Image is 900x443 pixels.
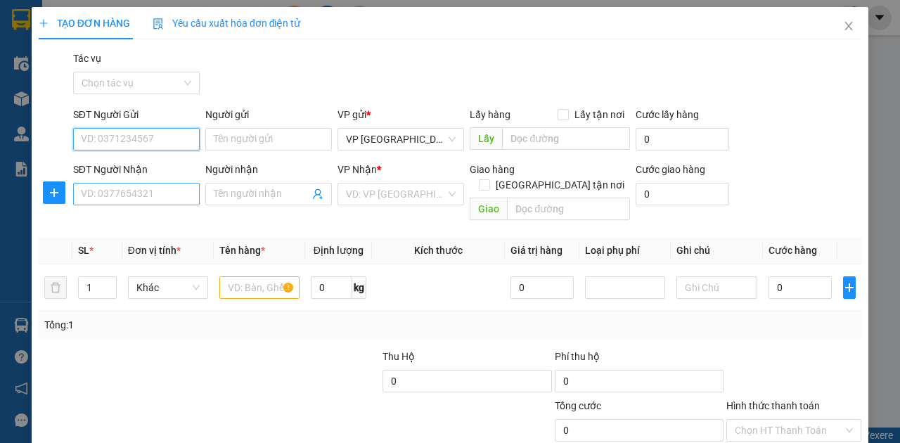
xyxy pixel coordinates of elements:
button: plus [43,181,65,204]
div: Người gửi [205,107,332,122]
div: Tổng: 1 [44,317,349,333]
input: Cước giao hàng [636,183,729,205]
img: icon [153,18,164,30]
label: Cước giao hàng [636,164,705,175]
span: [GEOGRAPHIC_DATA] tận nơi [490,177,630,193]
span: Lấy [470,127,502,150]
input: Dọc đường [507,198,629,220]
span: Định lượng [314,245,364,256]
span: Lấy tận nơi [569,107,630,122]
input: Dọc đường [502,127,629,150]
span: Yêu cầu xuất hóa đơn điện tử [153,18,301,29]
span: close [843,20,854,32]
span: Kích thước [414,245,463,256]
span: TẠO ĐƠN HÀNG [39,18,130,29]
span: Lấy hàng [470,109,510,120]
strong: HÃNG XE HẢI HOÀNG GIA [36,14,124,44]
span: Tên hàng [219,245,265,256]
span: VP Nhận [337,164,377,175]
input: Cước lấy hàng [636,128,729,150]
label: Hình thức thanh toán [726,400,820,411]
input: VD: Bàn, Ghế [219,276,300,299]
input: 0 [510,276,574,299]
span: Khác [136,277,200,298]
input: Ghi Chú [676,276,757,299]
button: plus [843,276,856,299]
span: VP Đà Nẵng [346,129,456,150]
span: 24 [PERSON_NAME] - Vinh - [GEOGRAPHIC_DATA] [27,47,129,84]
span: Giao [470,198,507,220]
span: plus [44,187,65,198]
span: Đơn vị tính [128,245,181,256]
div: SĐT Người Gửi [73,107,200,122]
span: plus [39,18,49,28]
label: Cước lấy hàng [636,109,699,120]
span: user-add [312,188,323,200]
th: Loại phụ phí [579,237,671,264]
th: Ghi chú [671,237,762,264]
label: Tác vụ [73,53,101,64]
button: delete [44,276,67,299]
div: Người nhận [205,162,332,177]
span: SL [78,245,89,256]
span: Cước hàng [769,245,817,256]
strong: PHIẾU GỬI HÀNG [44,103,115,133]
div: VP gửi [337,107,464,122]
button: Close [829,7,868,46]
span: Giao hàng [470,164,515,175]
span: kg [352,276,366,299]
div: SĐT Người Nhận [73,162,200,177]
span: Tổng cước [555,400,601,411]
img: logo [7,58,25,128]
span: plus [844,282,855,293]
span: Thu Hộ [382,351,415,362]
span: Giá trị hàng [510,245,562,256]
div: Phí thu hộ [555,349,724,370]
